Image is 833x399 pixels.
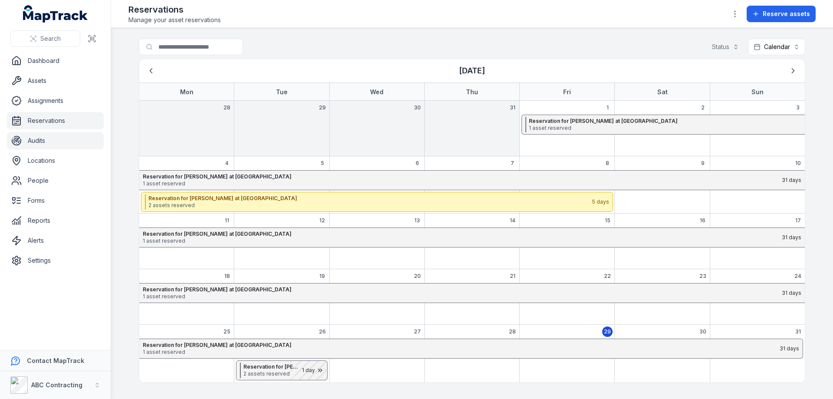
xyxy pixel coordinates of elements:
[459,65,485,77] h3: [DATE]
[7,112,104,129] a: Reservations
[699,328,706,335] span: 30
[23,5,88,23] a: MapTrack
[748,39,805,55] button: Calendar
[414,328,421,335] span: 27
[40,34,61,43] span: Search
[139,59,805,383] div: August 2025
[243,370,301,377] span: 2 assets reserved
[225,160,229,167] span: 4
[701,104,705,111] span: 2
[751,88,764,96] strong: Sun
[143,63,159,79] button: Previous
[795,328,801,335] span: 31
[747,6,816,22] button: Reserve assets
[143,173,781,180] strong: Reservation for [PERSON_NAME] at [GEOGRAPHIC_DATA]
[466,88,478,96] strong: Thu
[148,195,591,202] strong: Reservation for [PERSON_NAME] at [GEOGRAPHIC_DATA]
[139,339,803,359] button: Reservation for [PERSON_NAME] at [GEOGRAPHIC_DATA]1 asset reserved31 days
[243,363,301,370] strong: Reservation for [PERSON_NAME] at [PERSON_NAME] Servicing
[7,132,104,149] a: Audits
[370,88,384,96] strong: Wed
[510,273,515,280] span: 21
[139,170,805,190] button: Reservation for [PERSON_NAME] at [GEOGRAPHIC_DATA]1 asset reserved31 days
[7,192,104,209] a: Forms
[794,273,801,280] span: 24
[7,232,104,249] a: Alerts
[414,217,420,224] span: 13
[319,328,326,335] span: 26
[319,217,325,224] span: 12
[7,92,104,109] a: Assignments
[510,217,515,224] span: 14
[606,160,609,167] span: 8
[701,160,705,167] span: 9
[785,63,801,79] button: Next
[7,52,104,69] a: Dashboard
[700,217,705,224] span: 16
[416,160,419,167] span: 6
[795,160,801,167] span: 10
[143,180,781,187] span: 1 asset reserved
[143,342,779,349] strong: Reservation for [PERSON_NAME] at [GEOGRAPHIC_DATA]
[236,360,328,380] button: Reservation for [PERSON_NAME] at [PERSON_NAME] Servicing2 assets reserved1 day
[31,381,82,389] strong: ABC Contracting
[510,104,515,111] span: 31
[10,30,80,47] button: Search
[414,273,421,280] span: 20
[143,231,781,237] strong: Reservation for [PERSON_NAME] at [GEOGRAPHIC_DATA]
[509,328,516,335] span: 28
[139,228,805,247] button: Reservation for [PERSON_NAME] at [GEOGRAPHIC_DATA]1 asset reserved31 days
[604,273,611,280] span: 22
[604,328,611,335] span: 29
[321,160,324,167] span: 5
[276,88,288,96] strong: Tue
[139,283,805,303] button: Reservation for [PERSON_NAME] at [GEOGRAPHIC_DATA]1 asset reserved31 days
[143,286,781,293] strong: Reservation for [PERSON_NAME] at [GEOGRAPHIC_DATA]
[128,3,221,16] h2: Reservations
[795,217,801,224] span: 17
[225,217,229,224] span: 11
[763,10,810,18] span: Reserve assets
[223,328,230,335] span: 25
[7,212,104,229] a: Reports
[319,273,325,280] span: 19
[148,202,591,209] span: 2 assets reserved
[180,88,193,96] strong: Mon
[27,357,84,364] strong: Contact MapTrack
[657,88,668,96] strong: Sat
[7,172,104,189] a: People
[223,104,230,111] span: 28
[319,104,326,111] span: 29
[607,104,609,111] span: 1
[414,104,421,111] span: 30
[7,152,104,169] a: Locations
[143,349,779,356] span: 1 asset reserved
[224,273,230,280] span: 18
[699,273,706,280] span: 23
[511,160,514,167] span: 7
[706,39,744,55] button: Status
[7,252,104,269] a: Settings
[128,16,221,24] span: Manage your asset reservations
[143,293,781,300] span: 1 asset reserved
[141,192,613,212] button: Reservation for [PERSON_NAME] at [GEOGRAPHIC_DATA]2 assets reserved5 days
[143,237,781,244] span: 1 asset reserved
[796,104,800,111] span: 3
[605,217,610,224] span: 15
[7,72,104,89] a: Assets
[563,88,571,96] strong: Fri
